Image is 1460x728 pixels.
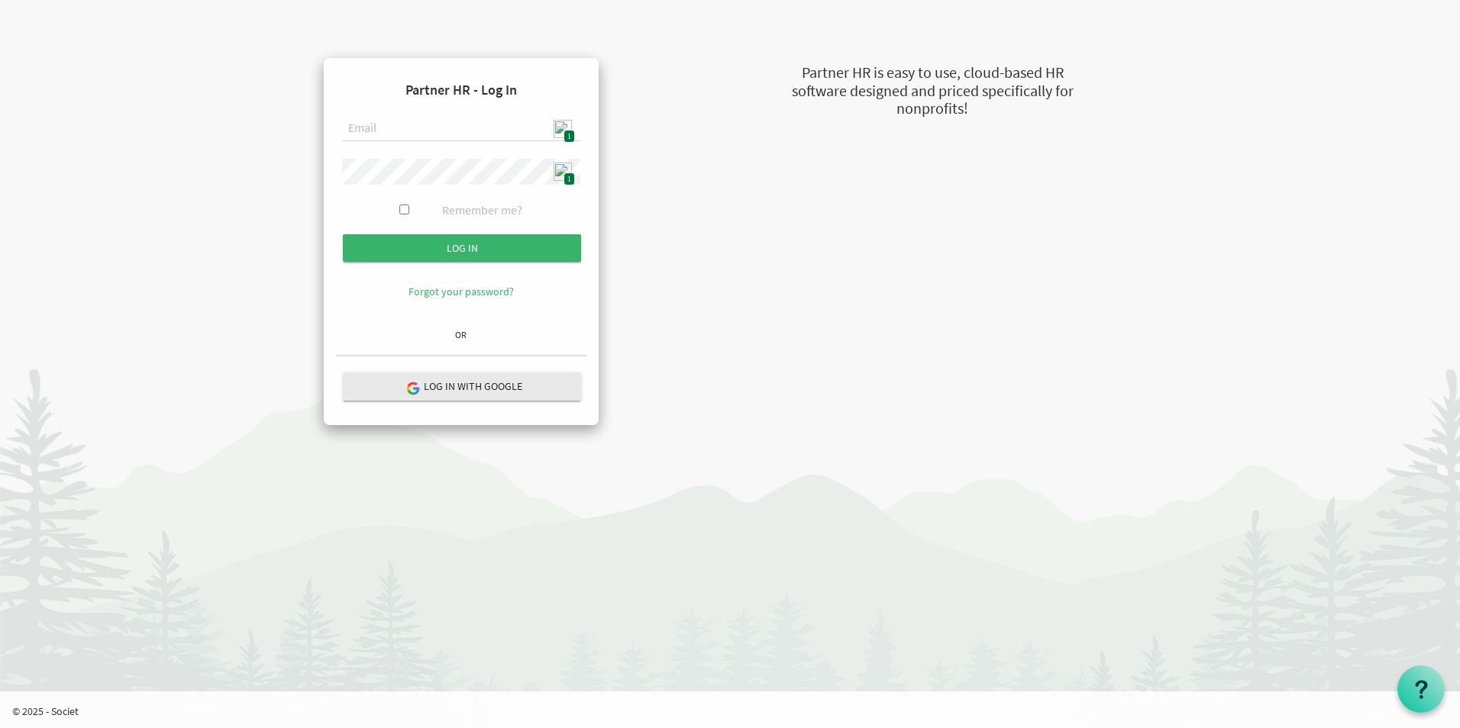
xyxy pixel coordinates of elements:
p: © 2025 - Societ [12,704,1460,719]
input: Log in [343,234,581,262]
span: 1 [564,172,575,185]
img: npw-badge-icon.svg [554,120,572,138]
div: nonprofits! [715,98,1150,120]
span: 1 [564,130,575,143]
label: Remember me? [442,201,522,219]
div: Partner HR is easy to use, cloud-based HR [715,62,1150,84]
button: Log in with Google [343,372,581,401]
img: npw-badge-icon.svg [554,163,572,181]
a: Forgot your password? [409,285,514,298]
div: software designed and priced specifically for [715,80,1150,102]
h4: Partner HR - Log In [336,70,586,110]
img: google-logo.png [405,381,419,395]
input: Email [342,116,580,142]
h6: OR [336,330,586,340]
